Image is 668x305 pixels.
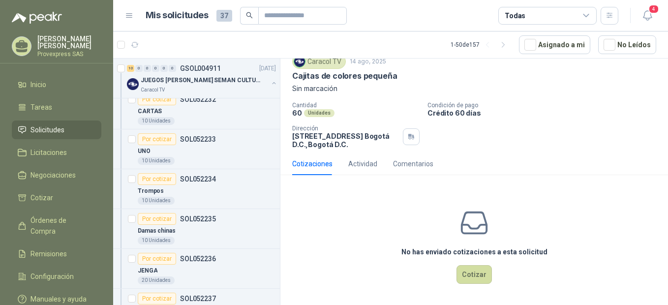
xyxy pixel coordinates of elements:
[451,37,511,53] div: 1 - 50 de 157
[127,65,134,72] div: 10
[30,170,76,181] span: Negociaciones
[113,90,280,129] a: Por cotizarSOL052232CARTAS10 Unidades
[127,62,278,94] a: 10 0 0 0 0 0 GSOL004911[DATE] Company LogoJUEGOS [PERSON_NAME] SEMAN CULTURALCaracol TV
[304,109,334,117] div: Unidades
[180,255,216,262] p: SOL052236
[30,102,52,113] span: Tareas
[30,147,67,158] span: Licitaciones
[12,98,101,117] a: Tareas
[12,121,101,139] a: Solicitudes
[30,215,92,237] span: Órdenes de Compra
[138,253,176,265] div: Por cotizar
[138,186,164,196] p: Trompos
[292,125,399,132] p: Dirección
[138,117,175,125] div: 10 Unidades
[144,65,151,72] div: 0
[12,12,62,24] img: Logo peakr
[259,64,276,73] p: [DATE]
[30,192,53,203] span: Cotizar
[180,65,221,72] p: GSOL004911
[12,188,101,207] a: Cotizar
[30,79,46,90] span: Inicio
[292,132,399,149] p: [STREET_ADDRESS] Bogotá D.C. , Bogotá D.C.
[292,109,302,117] p: 60
[135,65,143,72] div: 0
[138,293,176,305] div: Por cotizar
[350,57,386,66] p: 14 ago, 2025
[30,294,87,305] span: Manuales y ayuda
[138,107,162,116] p: CARTAS
[12,244,101,263] a: Remisiones
[292,158,333,169] div: Cotizaciones
[113,129,280,169] a: Por cotizarSOL052233UNO10 Unidades
[127,78,139,90] img: Company Logo
[141,76,263,85] p: JUEGOS [PERSON_NAME] SEMAN CULTURAL
[37,35,101,49] p: [PERSON_NAME] [PERSON_NAME]
[138,133,176,145] div: Por cotizar
[30,124,64,135] span: Solicitudes
[427,109,664,117] p: Crédito 60 días
[292,54,346,69] div: Caracol TV
[146,8,209,23] h1: Mis solicitudes
[12,75,101,94] a: Inicio
[180,136,216,143] p: SOL052233
[598,35,656,54] button: No Leídos
[180,96,216,103] p: SOL052232
[292,102,420,109] p: Cantidad
[246,12,253,19] span: search
[12,267,101,286] a: Configuración
[138,157,175,165] div: 10 Unidades
[294,56,305,67] img: Company Logo
[169,65,176,72] div: 0
[505,10,525,21] div: Todas
[113,249,280,289] a: Por cotizarSOL052236JENGA20 Unidades
[37,51,101,57] p: Provexpress SAS
[12,166,101,184] a: Negociaciones
[456,265,492,284] button: Cotizar
[292,83,656,94] p: Sin marcación
[138,237,175,244] div: 10 Unidades
[152,65,159,72] div: 0
[216,10,232,22] span: 37
[113,209,280,249] a: Por cotizarSOL052235Damas chinas10 Unidades
[393,158,433,169] div: Comentarios
[141,86,165,94] p: Caracol TV
[138,266,157,275] p: JENGA
[648,4,659,14] span: 4
[348,158,377,169] div: Actividad
[180,176,216,183] p: SOL052234
[138,276,175,284] div: 20 Unidades
[519,35,590,54] button: Asignado a mi
[160,65,168,72] div: 0
[638,7,656,25] button: 4
[113,169,280,209] a: Por cotizarSOL052234Trompos10 Unidades
[427,102,664,109] p: Condición de pago
[138,213,176,225] div: Por cotizar
[180,215,216,222] p: SOL052235
[138,147,151,156] p: UNO
[30,248,67,259] span: Remisiones
[138,93,176,105] div: Por cotizar
[401,246,547,257] h3: No has enviado cotizaciones a esta solicitud
[180,295,216,302] p: SOL052237
[292,71,397,81] p: Cajitas de colores pequeña
[12,211,101,241] a: Órdenes de Compra
[12,143,101,162] a: Licitaciones
[138,197,175,205] div: 10 Unidades
[138,173,176,185] div: Por cotizar
[30,271,74,282] span: Configuración
[138,226,176,236] p: Damas chinas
